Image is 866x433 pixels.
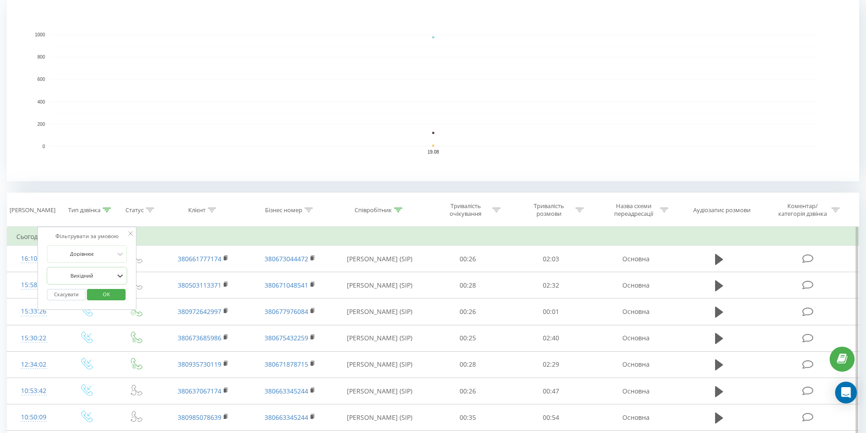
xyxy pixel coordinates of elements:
td: Основна [592,299,679,325]
a: 380661777174 [178,254,221,263]
td: 00:26 [426,299,510,325]
div: Аудіозапис розмови [693,206,751,214]
a: 380673044472 [265,254,308,263]
td: 00:25 [426,325,510,351]
td: 00:35 [426,404,510,431]
td: Основна [592,325,679,351]
a: 380673685986 [178,333,221,342]
a: 380935730119 [178,360,221,368]
td: Основна [592,378,679,404]
div: Співробітник [355,206,392,214]
a: 380972642997 [178,307,221,316]
div: 10:53:42 [16,382,51,400]
td: [PERSON_NAME] (SIP) [333,272,426,299]
text: 200 [37,122,45,127]
a: 380675432259 [265,333,308,342]
td: Основна [592,246,679,272]
td: [PERSON_NAME] (SIP) [333,404,426,431]
td: [PERSON_NAME] (SIP) [333,378,426,404]
td: [PERSON_NAME] (SIP) [333,246,426,272]
div: 10:50:09 [16,408,51,426]
a: 380671878715 [265,360,308,368]
a: 380677976084 [265,307,308,316]
td: 02:29 [510,351,593,378]
div: Тривалість очікування [441,202,490,218]
button: OK [87,289,125,300]
text: 19.08 [427,149,439,154]
button: Скасувати [47,289,85,300]
div: Бізнес номер [265,206,302,214]
td: 00:54 [510,404,593,431]
td: 00:01 [510,299,593,325]
td: 00:28 [426,272,510,299]
td: 02:03 [510,246,593,272]
div: 15:33:26 [16,303,51,320]
a: 380671048541 [265,281,308,289]
span: OK [94,287,119,301]
div: Тип дзвінка [68,206,100,214]
div: Фільтрувати за умовою [47,232,127,241]
div: Назва схеми переадресації [609,202,658,218]
a: 380503113371 [178,281,221,289]
td: 00:26 [426,378,510,404]
div: 15:30:22 [16,329,51,347]
td: Основна [592,272,679,299]
td: 00:26 [426,246,510,272]
text: 800 [37,55,45,60]
a: 380985078639 [178,413,221,422]
td: 02:40 [510,325,593,351]
div: Клієнт [188,206,205,214]
div: [PERSON_NAME] [10,206,55,214]
td: 00:47 [510,378,593,404]
td: [PERSON_NAME] (SIP) [333,351,426,378]
div: 15:58:11 [16,276,51,294]
text: 400 [37,100,45,105]
td: Основна [592,351,679,378]
div: Коментар/категорія дзвінка [776,202,829,218]
td: Сьогодні [7,228,859,246]
div: Статус [125,206,144,214]
text: 1000 [35,32,45,37]
div: 12:34:02 [16,356,51,373]
td: 02:32 [510,272,593,299]
div: 16:10:35 [16,250,51,268]
td: Основна [592,404,679,431]
text: 0 [42,144,45,149]
div: Тривалість розмови [525,202,573,218]
text: 600 [37,77,45,82]
a: 380663345244 [265,413,308,422]
a: 380663345244 [265,387,308,395]
div: Open Intercom Messenger [835,382,857,403]
a: 380637067174 [178,387,221,395]
td: [PERSON_NAME] (SIP) [333,299,426,325]
td: [PERSON_NAME] (SIP) [333,325,426,351]
td: 00:28 [426,351,510,378]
